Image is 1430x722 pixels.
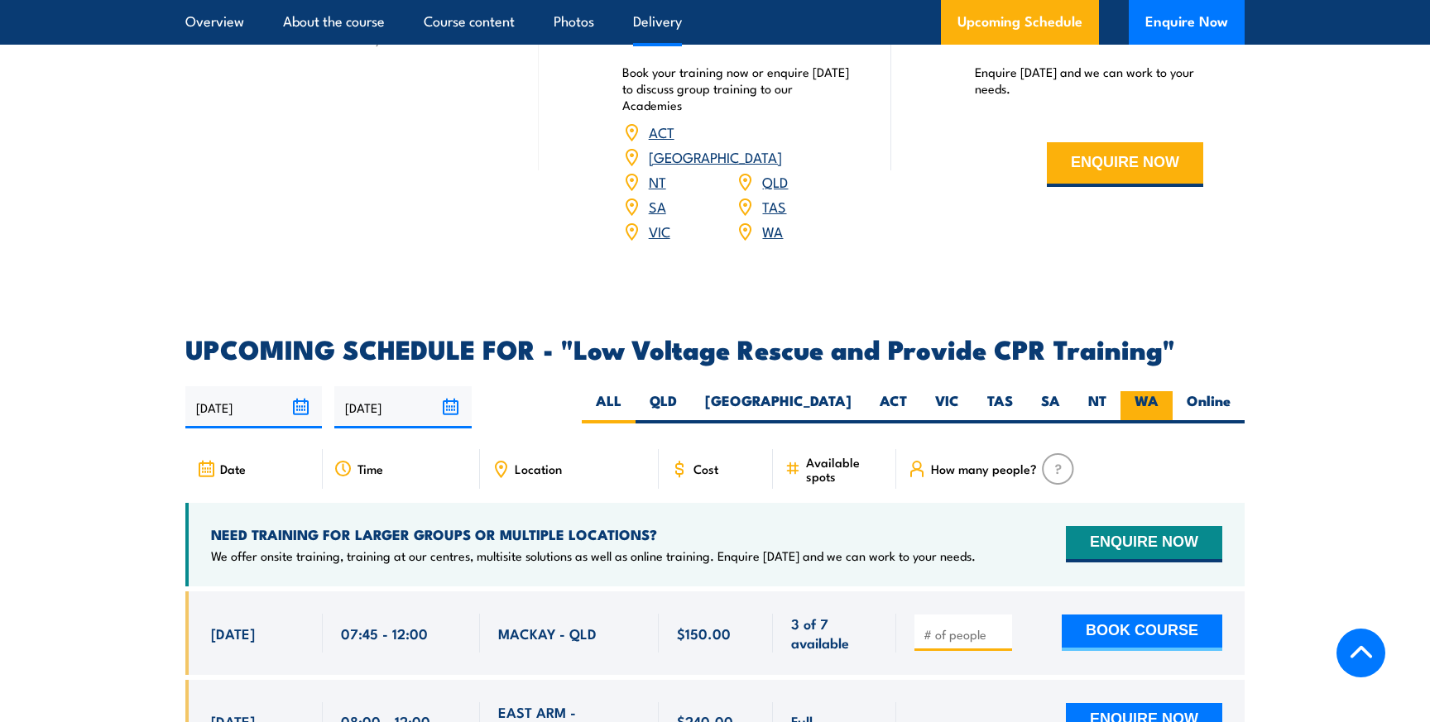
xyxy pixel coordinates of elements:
[498,624,597,643] span: MACKAY - QLD
[649,221,670,241] a: VIC
[921,391,973,423] label: VIC
[649,146,782,166] a: [GEOGRAPHIC_DATA]
[341,624,428,643] span: 07:45 - 12:00
[762,171,788,191] a: QLD
[357,461,383,476] span: Time
[975,64,1203,97] p: Enquire [DATE] and we can work to your needs.
[211,547,976,564] p: We offer onsite training, training at our centres, multisite solutions as well as online training...
[1173,391,1245,423] label: Online
[693,461,718,476] span: Cost
[1066,526,1222,562] button: ENQUIRE NOW
[791,614,878,653] span: 3 of 7 available
[677,624,731,643] span: $150.00
[649,122,674,141] a: ACT
[211,525,976,543] h4: NEED TRAINING FOR LARGER GROUPS OR MULTIPLE LOCATIONS?
[1074,391,1120,423] label: NT
[973,391,1027,423] label: TAS
[649,196,666,216] a: SA
[211,624,255,643] span: [DATE]
[1047,142,1203,187] button: ENQUIRE NOW
[931,461,1037,476] span: How many people?
[185,337,1245,360] h2: UPCOMING SCHEDULE FOR - "Low Voltage Rescue and Provide CPR Training"
[334,386,471,428] input: To date
[691,391,866,423] label: [GEOGRAPHIC_DATA]
[762,196,786,216] a: TAS
[185,386,322,428] input: From date
[924,626,1006,643] input: # of people
[515,461,562,476] span: Location
[582,391,636,423] label: ALL
[1120,391,1173,423] label: WA
[762,221,783,241] a: WA
[806,455,885,483] span: Available spots
[1062,614,1222,651] button: BOOK COURSE
[649,171,666,191] a: NT
[866,391,921,423] label: ACT
[636,391,691,423] label: QLD
[220,461,246,476] span: Date
[622,64,851,113] p: Book your training now or enquire [DATE] to discuss group training to our Academies
[1027,391,1074,423] label: SA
